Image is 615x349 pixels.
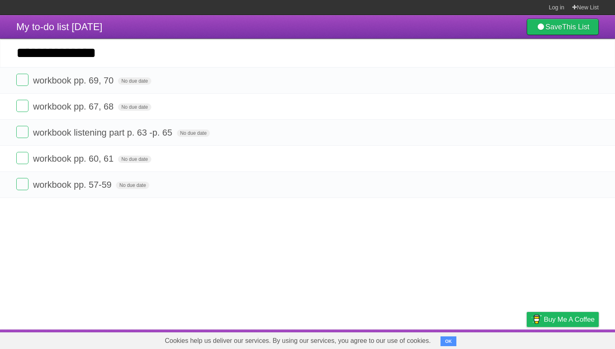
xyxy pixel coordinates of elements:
[157,333,439,349] span: Cookies help us deliver our services. By using our services, you agree to our use of cookies.
[562,23,589,31] b: This List
[33,101,116,112] span: workbook pp. 67, 68
[16,126,28,138] label: Done
[177,130,210,137] span: No due date
[16,152,28,164] label: Done
[16,100,28,112] label: Done
[516,331,537,347] a: Privacy
[116,182,149,189] span: No due date
[33,127,174,138] span: workbook listening part p. 63 -p. 65
[419,331,436,347] a: About
[489,331,506,347] a: Terms
[33,75,116,86] span: workbook pp. 69, 70
[16,74,28,86] label: Done
[544,312,595,327] span: Buy me a coffee
[118,77,151,85] span: No due date
[531,312,542,326] img: Buy me a coffee
[33,154,116,164] span: workbook pp. 60, 61
[118,103,151,111] span: No due date
[441,336,456,346] button: OK
[527,19,599,35] a: SaveThis List
[16,21,102,32] span: My to-do list [DATE]
[547,331,599,347] a: Suggest a feature
[527,312,599,327] a: Buy me a coffee
[16,178,28,190] label: Done
[33,180,113,190] span: workbook pp. 57-59
[445,331,478,347] a: Developers
[118,156,151,163] span: No due date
